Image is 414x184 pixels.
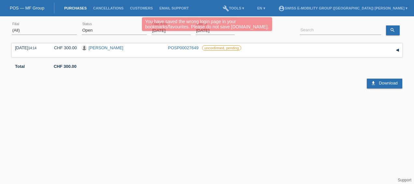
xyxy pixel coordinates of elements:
[398,178,411,182] a: Support
[168,45,199,50] a: POSP00027649
[90,6,127,10] a: Cancellations
[254,6,268,10] a: EN ▾
[219,6,248,10] a: buildTools ▾
[156,6,192,10] a: Email Support
[278,5,285,12] i: account_circle
[15,64,25,69] b: Total
[10,6,44,10] a: POS — MF Group
[202,45,241,51] label: unconfirmed, pending
[390,27,395,33] i: search
[275,6,411,10] a: account_circleSwiss E-Mobility Group ([GEOGRAPHIC_DATA]) [PERSON_NAME] ▾
[28,46,36,50] span: 14:14
[371,81,376,86] i: download
[61,6,90,10] a: Purchases
[15,45,41,50] div: [DATE]
[379,81,398,85] span: Download
[367,79,402,88] a: download Download
[386,25,400,35] a: search
[54,64,76,69] b: CHF 300.00
[46,45,77,50] div: CHF 300.00
[127,6,156,10] a: Customers
[393,45,402,55] div: expand/collapse
[142,17,272,31] div: You have saved the wrong login page in your bookmarks/favourites. Please do not save [DOMAIN_NAME].
[223,5,229,12] i: build
[89,45,123,50] a: [PERSON_NAME]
